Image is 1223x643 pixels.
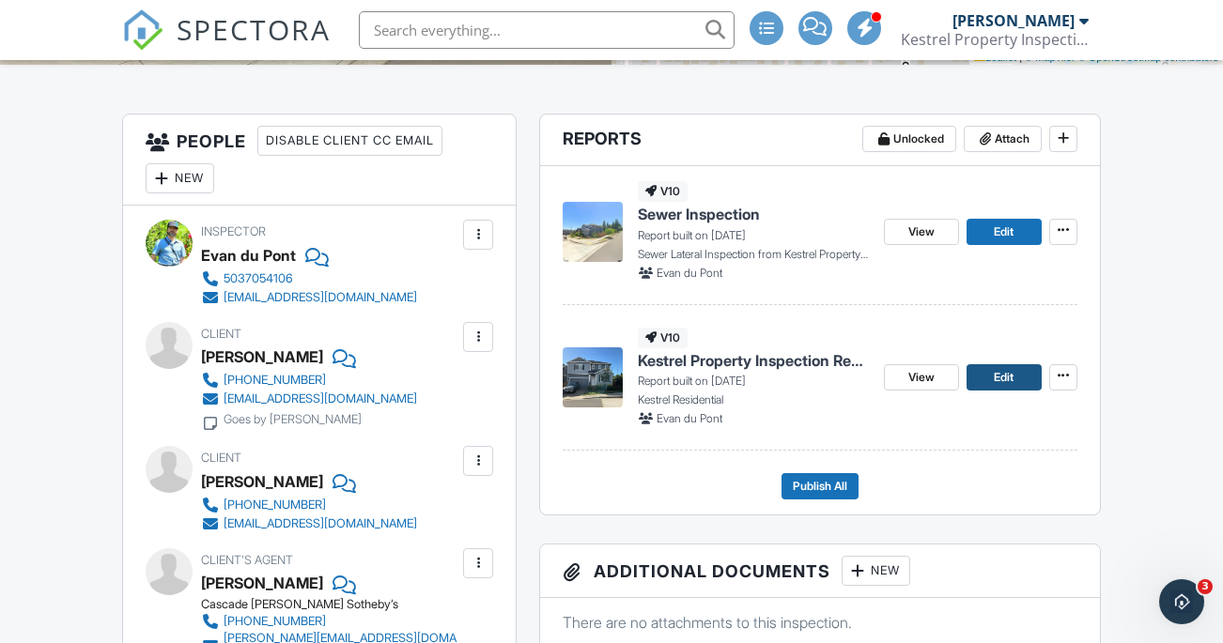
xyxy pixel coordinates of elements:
div: [EMAIL_ADDRESS][DOMAIN_NAME] [224,391,417,406]
img: The Best Home Inspection Software - Spectora [122,9,163,51]
h3: Additional Documents [540,544,1100,598]
a: [EMAIL_ADDRESS][DOMAIN_NAME] [201,514,417,533]
a: [EMAIL_ADDRESS][DOMAIN_NAME] [201,288,417,307]
a: SPECTORA [122,25,331,65]
div: [PHONE_NUMBER] [224,498,326,513]
div: Goes by [PERSON_NAME] [224,412,362,427]
div: New [146,163,214,193]
a: © OpenStreetMap contributors [1078,52,1218,63]
a: [EMAIL_ADDRESS][DOMAIN_NAME] [201,390,417,408]
a: [PHONE_NUMBER] [201,371,417,390]
div: [PERSON_NAME] [201,343,323,371]
div: [PHONE_NUMBER] [224,614,326,629]
span: Client [201,327,241,341]
div: [EMAIL_ADDRESS][DOMAIN_NAME] [224,290,417,305]
p: There are no attachments to this inspection. [563,612,1077,633]
a: [PHONE_NUMBER] [201,496,417,514]
div: [PERSON_NAME] [201,467,323,496]
div: New [842,556,910,586]
a: [PERSON_NAME] [201,569,323,597]
span: Client [201,451,241,465]
h3: People [123,115,516,206]
span: 3 [1198,579,1213,594]
div: [PERSON_NAME] [952,11,1075,30]
div: Disable Client CC Email [257,126,442,156]
span: Client's Agent [201,553,293,567]
a: © MapTiler [1025,52,1076,63]
span: Inspector [201,224,266,238]
div: [PHONE_NUMBER] [224,373,326,388]
span: | [1019,52,1022,63]
input: Search everything... [359,11,735,49]
div: 5037054106 [224,271,293,286]
div: Evan du Pont [201,241,296,269]
span: SPECTORA [177,9,331,49]
a: [PHONE_NUMBER] [201,612,458,631]
div: Cascade [PERSON_NAME] Sotheby’s [201,597,473,612]
iframe: Intercom live chat [1159,579,1204,624]
div: Kestrel Property Inspections LLC [901,30,1089,49]
a: 5037054106 [201,269,417,288]
a: Leaflet [974,52,1016,63]
div: [EMAIL_ADDRESS][DOMAIN_NAME] [224,516,417,531]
